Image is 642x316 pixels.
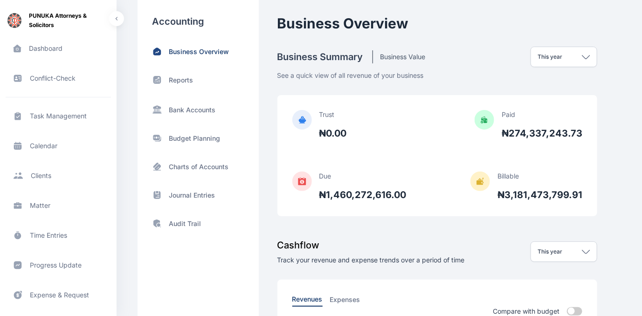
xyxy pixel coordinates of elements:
[277,255,465,265] p: Track your revenue and expense trends over a period of time
[6,135,111,157] a: calendar
[6,165,111,187] a: clients
[152,219,244,228] a: Audit Trail
[277,67,597,80] p: See a quick view of all revenue of your business
[169,105,216,115] p: Bank Accounts
[152,75,162,85] img: status-up.570d3177.svg
[152,133,162,143] img: moneys.97c8a2cc.svg
[29,11,109,30] span: PUNUKA Attorneys & Solicitors
[497,188,582,201] p: ₦3,181,473,799.91
[169,219,201,228] p: Audit Trail
[538,248,562,255] p: This year
[277,50,373,63] h4: Business Summary
[169,47,229,56] p: Business Overview
[277,15,597,32] h2: Business Overview
[152,190,162,200] img: archive-book.469f2b76.svg
[319,172,407,181] p: Due
[152,190,244,200] a: Journal Entries
[6,284,111,306] a: expense & request
[319,188,407,201] p: ₦1,460,272,616.00
[152,103,244,115] a: Bank Accounts
[152,219,162,228] img: shield-search.e37bf0af.svg
[277,239,465,252] h3: Cashflow
[152,75,244,85] a: Reports
[169,76,193,85] p: Reports
[152,133,244,143] a: Budget Planning
[6,67,111,89] a: conflict-check
[330,295,360,307] button: Expenses
[6,194,111,217] a: matter
[152,162,162,172] img: card-pos.ab3033c8.svg
[493,307,559,316] p: Compare with budget
[152,15,244,28] h3: Accounting
[6,224,111,247] a: time entries
[6,105,111,127] a: task management
[169,162,229,172] p: Charts of Accounts
[470,172,490,191] img: BillableIcon.40ad40cf.svg
[152,104,162,114] img: SideBarBankIcon.97256624.svg
[292,110,312,130] img: TrustIcon.fde16d91.svg
[502,110,582,119] p: Paid
[292,172,312,191] img: DueAmountIcon.42f0ab39.svg
[497,172,582,181] p: Billable
[6,37,111,60] a: dashboard
[319,127,347,140] p: ₦0.00
[6,254,111,276] a: progress update
[152,47,244,56] a: Business Overview
[502,127,582,140] p: ₦274,337,243.73
[169,134,221,143] p: Budget Planning
[373,52,426,62] h5: Business Value
[152,162,244,172] a: Charts of Accounts
[475,110,494,130] img: PaidIcon.786b7493.svg
[152,47,162,56] img: home-trend-up.185bc2c3.svg
[292,295,323,307] button: Revenues
[319,110,347,119] p: Trust
[169,191,215,200] p: Journal Entries
[538,53,562,61] p: This year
